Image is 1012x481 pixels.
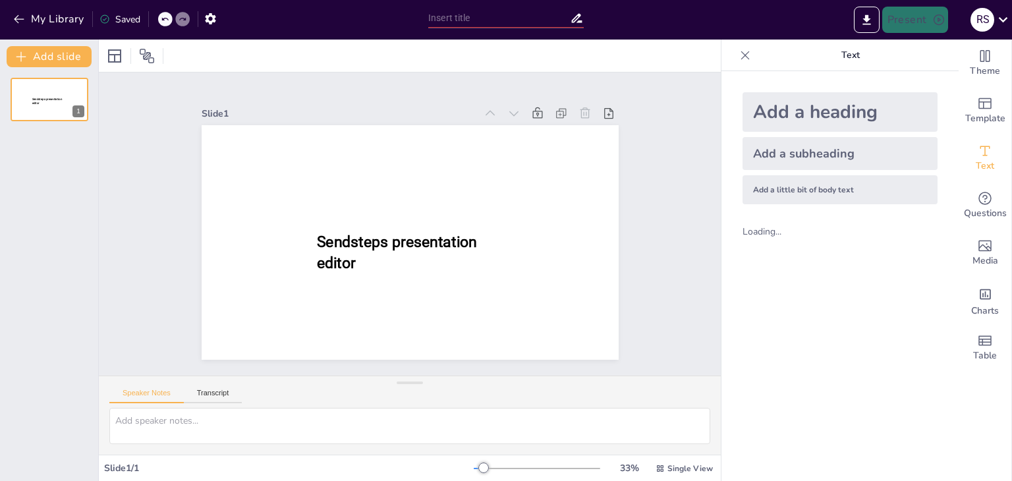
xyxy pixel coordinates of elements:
div: Loading... [743,225,804,238]
div: R S [970,8,994,32]
p: Text [756,40,945,71]
input: Insert title [428,9,570,28]
div: Add a heading [743,92,938,132]
div: Add a subheading [743,137,938,170]
span: Table [973,349,997,363]
span: Sendsteps presentation editor [32,98,62,105]
div: Get real-time input from your audience [959,182,1011,229]
div: Slide 1 / 1 [104,462,474,474]
span: Questions [964,206,1007,221]
div: Saved [99,13,140,26]
button: R S [970,7,994,33]
span: Position [139,48,155,64]
button: Speaker Notes [109,389,184,403]
div: Add charts and graphs [959,277,1011,324]
button: Transcript [184,389,242,403]
span: Sendsteps presentation editor [316,233,476,271]
span: Media [972,254,998,268]
span: Text [976,159,994,173]
div: 1 [72,105,84,117]
div: 33 % [613,462,645,474]
div: Sendsteps presentation editor1 [11,78,88,121]
button: Add slide [7,46,92,67]
span: Theme [970,64,1000,78]
div: Slide 1 [202,107,476,120]
div: Add images, graphics, shapes or video [959,229,1011,277]
span: Template [965,111,1005,126]
div: Add a little bit of body text [743,175,938,204]
div: Change the overall theme [959,40,1011,87]
div: Layout [104,45,125,67]
button: Present [882,7,948,33]
div: Add a table [959,324,1011,372]
span: Single View [667,463,713,474]
div: Add text boxes [959,134,1011,182]
button: My Library [10,9,90,30]
div: Add ready made slides [959,87,1011,134]
button: Export to PowerPoint [854,7,880,33]
span: Charts [971,304,999,318]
